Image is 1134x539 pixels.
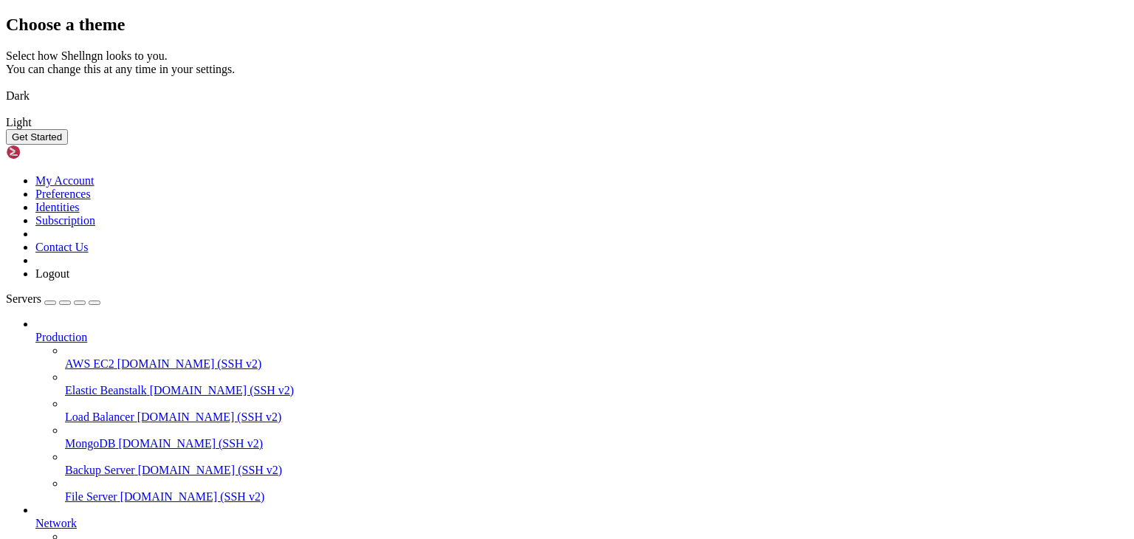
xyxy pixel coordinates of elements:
span: [DOMAIN_NAME] (SSH v2) [138,464,283,476]
li: Production [35,317,1128,504]
li: Load Balancer [DOMAIN_NAME] (SSH v2) [65,397,1128,424]
span: File Server [65,490,117,503]
div: Light [6,116,1128,129]
a: Load Balancer [DOMAIN_NAME] (SSH v2) [65,411,1128,424]
a: Backup Server [DOMAIN_NAME] (SSH v2) [65,464,1128,477]
li: MongoDB [DOMAIN_NAME] (SSH v2) [65,424,1128,450]
a: Production [35,331,1128,344]
span: MongoDB [65,437,115,450]
a: Servers [6,292,100,305]
li: AWS EC2 [DOMAIN_NAME] (SSH v2) [65,344,1128,371]
span: [DOMAIN_NAME] (SSH v2) [120,490,265,503]
span: AWS EC2 [65,357,114,370]
div: Select how Shellngn looks to you. You can change this at any time in your settings. [6,49,1128,76]
a: Network [35,517,1128,530]
a: AWS EC2 [DOMAIN_NAME] (SSH v2) [65,357,1128,371]
h2: Choose a theme [6,15,1128,35]
span: Servers [6,292,41,305]
li: File Server [DOMAIN_NAME] (SSH v2) [65,477,1128,504]
img: Shellngn [6,145,91,159]
span: Production [35,331,87,343]
a: File Server [DOMAIN_NAME] (SSH v2) [65,490,1128,504]
a: Logout [35,267,69,280]
span: Network [35,517,77,529]
span: Backup Server [65,464,135,476]
a: Elastic Beanstalk [DOMAIN_NAME] (SSH v2) [65,384,1128,397]
a: Identities [35,201,80,213]
li: Elastic Beanstalk [DOMAIN_NAME] (SSH v2) [65,371,1128,397]
div: Dark [6,89,1128,103]
button: Get Started [6,129,68,145]
li: Backup Server [DOMAIN_NAME] (SSH v2) [65,450,1128,477]
a: MongoDB [DOMAIN_NAME] (SSH v2) [65,437,1128,450]
span: [DOMAIN_NAME] (SSH v2) [118,437,263,450]
a: Subscription [35,214,95,227]
span: Load Balancer [65,411,134,423]
a: Preferences [35,188,91,200]
span: Elastic Beanstalk [65,384,147,396]
a: Contact Us [35,241,89,253]
a: My Account [35,174,94,187]
span: [DOMAIN_NAME] (SSH v2) [150,384,295,396]
span: [DOMAIN_NAME] (SSH v2) [117,357,262,370]
span: [DOMAIN_NAME] (SSH v2) [137,411,282,423]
